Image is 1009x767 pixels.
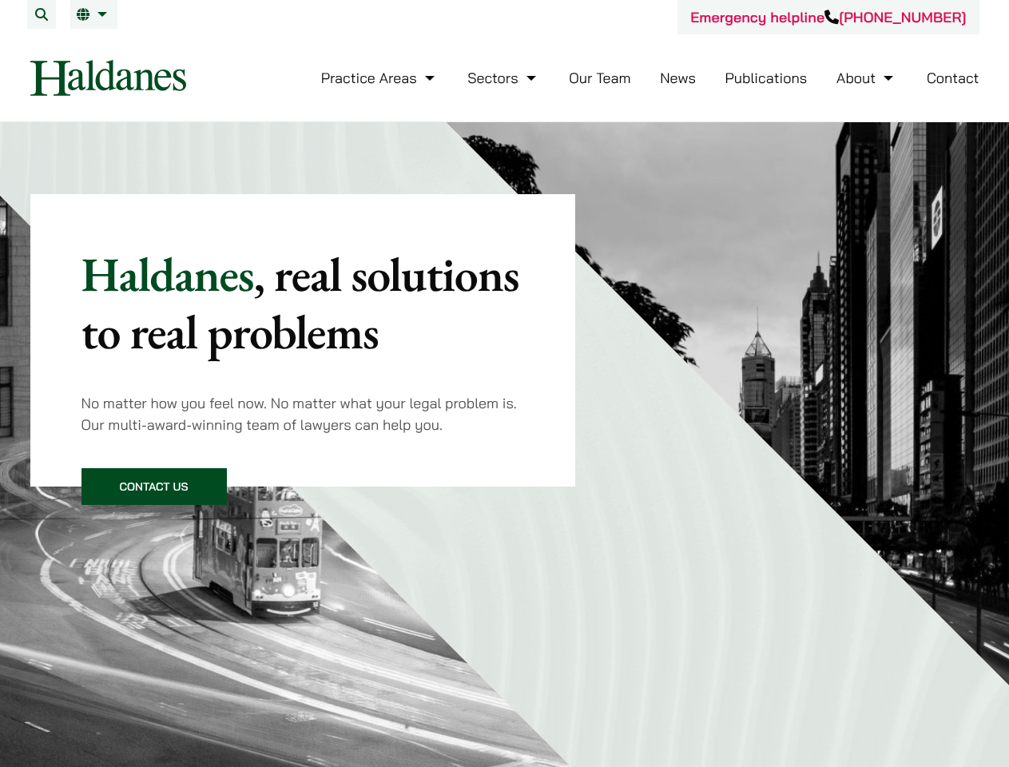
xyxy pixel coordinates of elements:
a: Contact Us [81,468,227,505]
a: Emergency helpline[PHONE_NUMBER] [690,8,966,26]
a: About [836,69,897,87]
a: Contact [927,69,979,87]
a: Sectors [467,69,539,87]
a: Practice Areas [321,69,439,87]
a: News [660,69,696,87]
a: Publications [725,69,808,87]
p: No matter how you feel now. No matter what your legal problem is. Our multi-award-winning team of... [81,392,525,435]
mark: , real solutions to real problems [81,243,519,363]
a: Our Team [569,69,630,87]
img: Logo of Haldanes [30,60,186,96]
a: EN [77,8,111,21]
p: Haldanes [81,245,525,360]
